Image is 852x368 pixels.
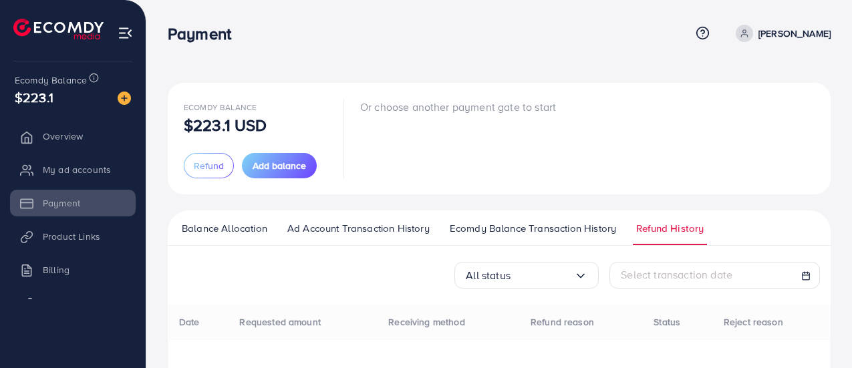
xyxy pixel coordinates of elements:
div: Search for option [454,262,599,289]
img: logo [13,19,104,39]
span: Refund [194,159,224,172]
span: Add balance [253,159,306,172]
span: Refund History [636,221,704,236]
span: Balance Allocation [182,221,267,236]
h3: Payment [168,24,242,43]
p: [PERSON_NAME] [758,25,831,41]
span: Select transaction date [621,267,732,282]
span: Ecomdy Balance Transaction History [450,221,616,236]
span: All status [466,265,511,286]
p: Or choose another payment gate to start [360,99,556,115]
img: menu [118,25,133,41]
a: [PERSON_NAME] [730,25,831,42]
button: Add balance [242,153,317,178]
span: Ecomdy Balance [15,73,87,87]
span: $223.1 [15,87,53,107]
span: Ad Account Transaction History [287,221,430,236]
input: Search for option [511,265,574,286]
span: Ecomdy Balance [184,102,257,113]
img: image [118,91,131,105]
p: $223.1 USD [184,117,267,133]
button: Refund [184,153,234,178]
